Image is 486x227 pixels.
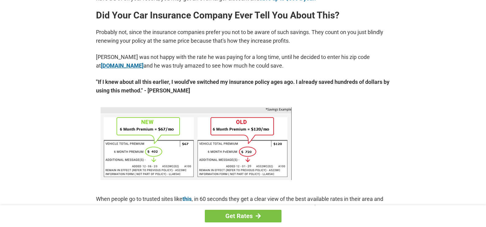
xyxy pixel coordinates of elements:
a: this [182,196,192,202]
img: savings [101,107,292,180]
a: Get Rates [205,210,281,222]
p: Probably not, since the insurance companies prefer you not to be aware of such savings. They coun... [96,28,390,45]
strong: "If I knew about all this earlier, I would've switched my insurance policy ages ago. I already sa... [96,78,390,95]
a: [DOMAIN_NAME] [101,62,144,69]
p: [PERSON_NAME] was not happy with the rate he was paying for a long time, until he decided to ente... [96,53,390,70]
h2: Did Your Car Insurance Company Ever Tell You About This? [96,10,390,20]
p: When people go to trusted sites like , in 60 seconds they get a clear view of the best available ... [96,195,390,221]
